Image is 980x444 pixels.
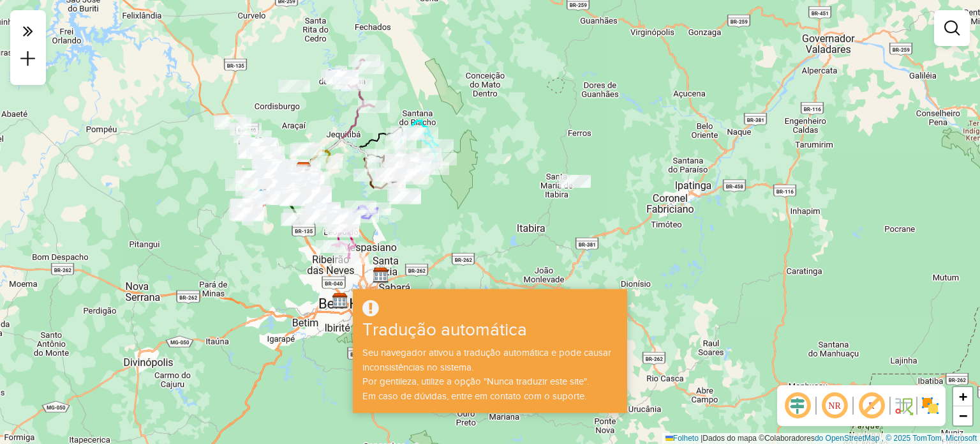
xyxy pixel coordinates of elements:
[953,387,972,406] a: Ampliar
[373,267,389,284] img: CDD Santa Luzia
[856,390,887,421] span: Exibir rótulo
[665,434,699,443] a: Folheto
[352,61,384,74] div: Atividade não roteirizada - JOSE GERALDO DA SILV
[248,137,265,153] img: Paraopeba
[893,395,914,416] img: Fluxo de ruas
[953,406,972,425] a: Diminuir o zoom
[673,434,699,443] font: Folheto
[701,434,702,443] font: |
[764,434,815,443] font: Colaboradores
[334,69,350,86] img: Santana de Pirapama
[362,348,611,372] font: Seu navegador ativou a tradução automática e pode causar inconsistências no sistema.
[819,390,850,421] span: Ocultar NR
[290,144,322,157] div: Atividade não roteirizada - GERALDO TEIXEIRA DE
[559,175,591,188] div: Atividade não roteirizada - RAIMUNDO BATISTA DOS SANTOS
[362,320,527,340] font: Tradução automática
[15,46,41,75] a: Nova sessão e pesquisa
[782,390,813,421] span: Deslocamento ocular
[959,388,967,404] font: +
[939,15,965,41] a: Filtros de exibição
[332,293,348,309] img: CDD Contagem
[702,434,764,443] font: Dados do mapa ©
[959,408,967,424] font: −
[15,18,41,45] em: Clique aqui para maximizar o painel
[253,188,269,205] img: Inhauma
[362,376,589,387] font: Por gentileza, utilize a opção "Nunca traduzir este site".
[278,80,310,93] div: Atividade não roteirizada - ELIANA RIBEIRO
[362,391,586,401] font: Em caso de dúvidas, entre em contato com o suporte.
[295,162,312,178] img: AS - Sete Lagoas
[920,395,940,416] img: Exibir/Ocultar setores
[293,142,325,155] div: Atividade não roteirizada - JOAQUIM SIPRIANO
[815,434,977,443] a: do OpenStreetMap , © 2025 TomTom, Microsoft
